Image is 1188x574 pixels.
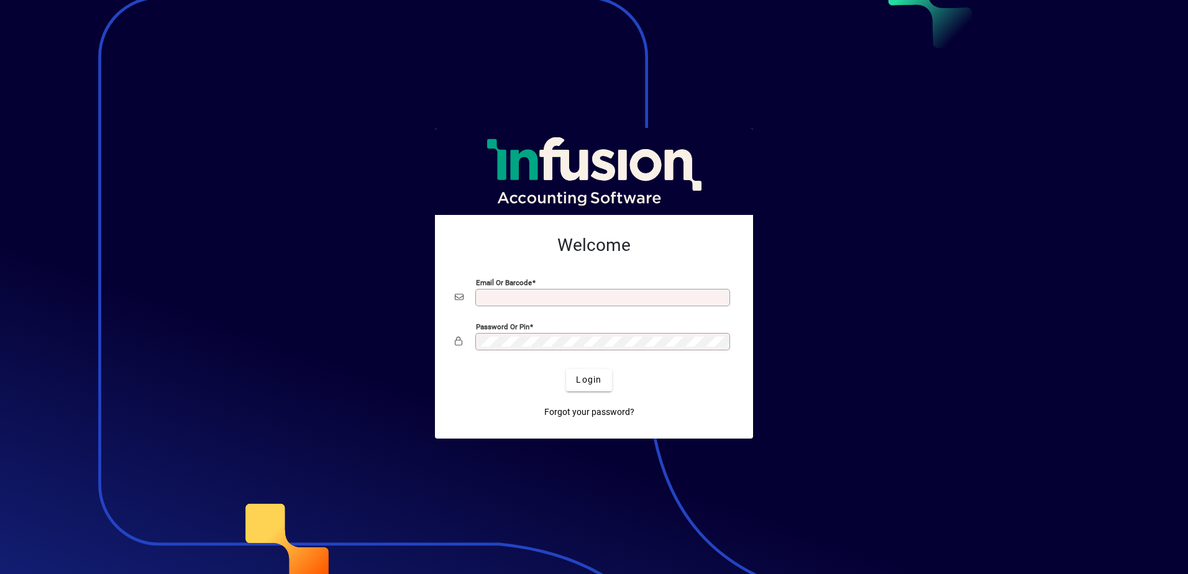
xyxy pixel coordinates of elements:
[566,369,611,391] button: Login
[539,401,639,424] a: Forgot your password?
[544,406,634,419] span: Forgot your password?
[455,235,733,256] h2: Welcome
[476,322,529,330] mat-label: Password or Pin
[576,373,601,386] span: Login
[476,278,532,286] mat-label: Email or Barcode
